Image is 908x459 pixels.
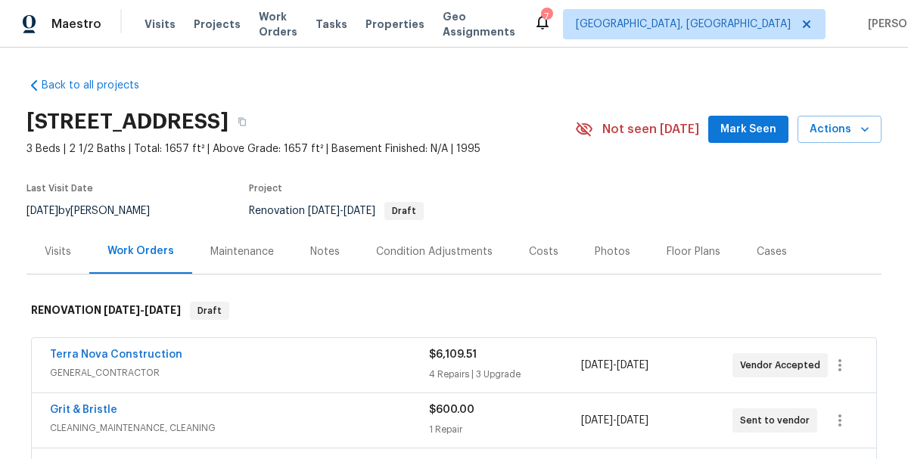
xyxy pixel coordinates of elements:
div: RENOVATION [DATE]-[DATE]Draft [26,287,882,335]
span: GENERAL_CONTRACTOR [50,365,429,380]
div: Work Orders [107,243,174,259]
a: Back to all projects [26,78,172,93]
span: Not seen [DATE] [602,122,699,137]
span: Draft [386,206,422,216]
div: Visits [45,244,71,259]
div: Costs [529,244,558,259]
span: Tasks [316,19,347,29]
span: [DATE] [344,206,375,216]
span: [GEOGRAPHIC_DATA], [GEOGRAPHIC_DATA] [576,17,791,32]
div: 7 [541,9,552,24]
button: Copy Address [229,108,256,135]
span: Properties [365,17,424,32]
span: Last Visit Date [26,184,93,193]
span: Mark Seen [720,120,776,139]
span: Vendor Accepted [740,358,826,373]
span: Renovation [249,206,424,216]
a: Grit & Bristle [50,405,117,415]
div: Maintenance [210,244,274,259]
span: Project [249,184,282,193]
span: [DATE] [581,415,613,426]
span: Work Orders [259,9,297,39]
span: - [308,206,375,216]
button: Actions [798,116,882,144]
span: [DATE] [26,206,58,216]
span: [DATE] [308,206,340,216]
span: Maestro [51,17,101,32]
div: Notes [310,244,340,259]
span: 3 Beds | 2 1/2 Baths | Total: 1657 ft² | Above Grade: 1657 ft² | Basement Finished: N/A | 1995 [26,141,575,157]
span: $6,109.51 [429,349,477,360]
span: Draft [191,303,228,318]
span: [DATE] [617,360,648,371]
h6: RENOVATION [31,302,181,320]
h2: [STREET_ADDRESS] [26,114,229,129]
span: CLEANING_MAINTENANCE, CLEANING [50,420,429,436]
span: [DATE] [104,305,140,315]
span: Actions [810,120,869,139]
span: - [104,305,181,315]
div: Photos [595,244,630,259]
span: - [581,358,648,373]
div: 4 Repairs | 3 Upgrade [429,367,580,382]
span: Geo Assignments [443,9,515,39]
div: 1 Repair [429,422,580,437]
div: by [PERSON_NAME] [26,202,168,220]
button: Mark Seen [708,116,788,144]
span: $600.00 [429,405,474,415]
span: - [581,413,648,428]
span: [DATE] [145,305,181,315]
div: Condition Adjustments [376,244,493,259]
div: Floor Plans [667,244,720,259]
span: Visits [145,17,176,32]
span: [DATE] [581,360,613,371]
span: [DATE] [617,415,648,426]
a: Terra Nova Construction [50,349,182,360]
div: Cases [757,244,787,259]
span: Projects [194,17,241,32]
span: Sent to vendor [740,413,816,428]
